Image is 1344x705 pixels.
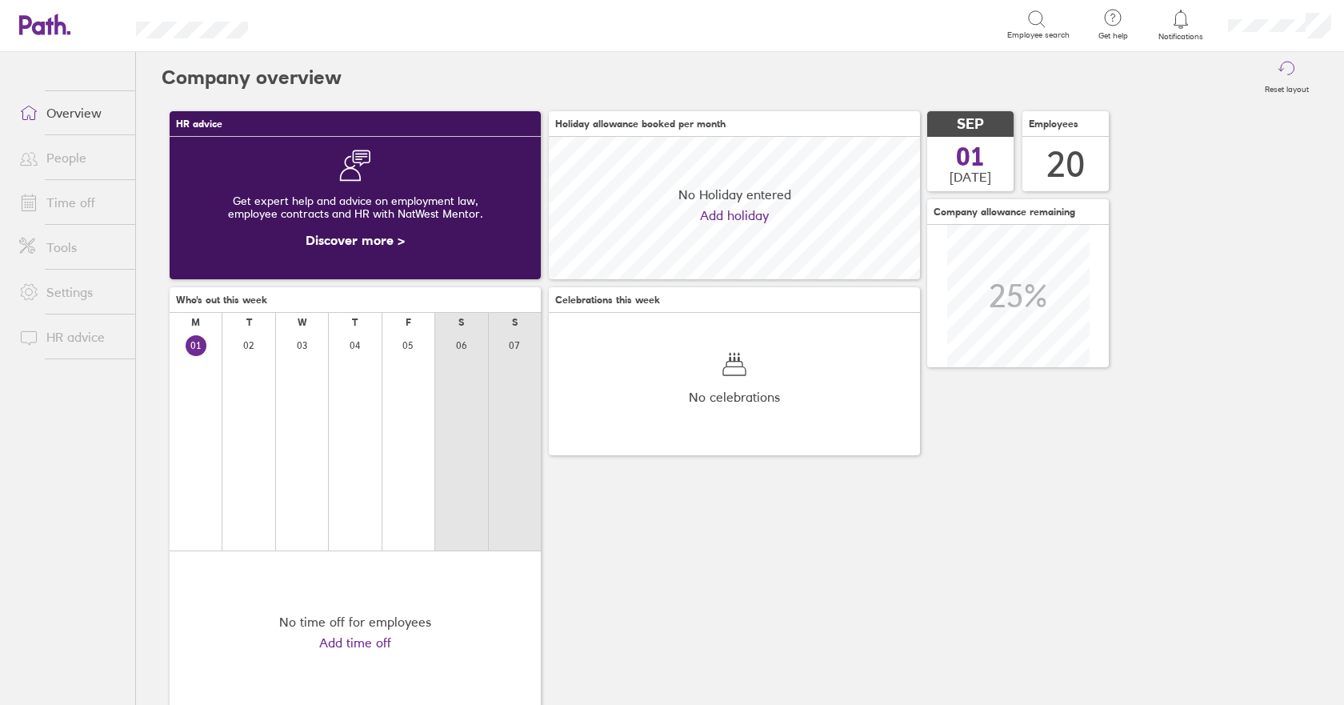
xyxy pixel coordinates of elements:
a: HR advice [6,321,135,353]
span: Employees [1029,118,1078,130]
span: Company allowance remaining [934,206,1075,218]
span: [DATE] [950,170,991,184]
div: W [298,317,307,328]
a: Time off [6,186,135,218]
h2: Company overview [162,52,342,103]
span: 01 [956,144,985,170]
div: S [512,317,518,328]
div: No time off for employees [279,615,431,629]
div: Get expert help and advice on employment law, employee contracts and HR with NatWest Mentor. [182,182,528,233]
div: S [458,317,464,328]
div: Search [291,17,332,31]
label: Reset layout [1255,80,1318,94]
div: T [352,317,358,328]
div: F [406,317,411,328]
a: Tools [6,231,135,263]
span: Holiday allowance booked per month [555,118,726,130]
span: Employee search [1007,30,1070,40]
span: No Holiday entered [678,187,791,202]
span: Get help [1087,31,1139,41]
div: 20 [1046,144,1085,185]
a: Add time off [319,635,391,650]
a: People [6,142,135,174]
div: M [191,317,200,328]
a: Settings [6,276,135,308]
a: Add holiday [700,208,769,222]
span: No celebrations [689,390,780,404]
span: Who's out this week [176,294,267,306]
span: HR advice [176,118,222,130]
span: SEP [957,116,984,133]
a: Overview [6,97,135,129]
span: Notifications [1155,32,1207,42]
a: Notifications [1155,8,1207,42]
div: T [246,317,252,328]
span: Celebrations this week [555,294,660,306]
a: Discover more > [306,232,405,248]
button: Reset layout [1255,52,1318,103]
